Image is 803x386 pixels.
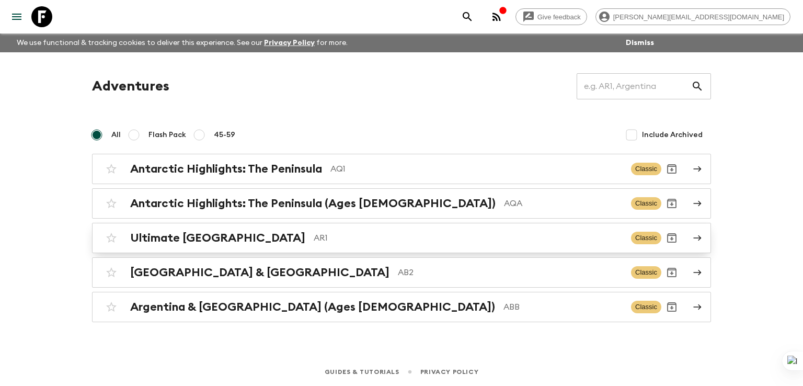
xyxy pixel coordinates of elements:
[661,193,682,214] button: Archive
[623,36,657,50] button: Dismiss
[457,6,478,27] button: search adventures
[607,13,790,21] span: [PERSON_NAME][EMAIL_ADDRESS][DOMAIN_NAME]
[631,301,661,313] span: Classic
[92,223,711,253] a: Ultimate [GEOGRAPHIC_DATA]AR1ClassicArchive
[503,301,623,313] p: ABB
[314,232,623,244] p: AR1
[130,231,305,245] h2: Ultimate [GEOGRAPHIC_DATA]
[515,8,587,25] a: Give feedback
[420,366,478,378] a: Privacy Policy
[130,266,389,279] h2: [GEOGRAPHIC_DATA] & [GEOGRAPHIC_DATA]
[92,76,169,97] h1: Adventures
[532,13,587,21] span: Give feedback
[631,232,661,244] span: Classic
[330,163,623,175] p: AQ1
[661,228,682,248] button: Archive
[577,72,691,101] input: e.g. AR1, Argentina
[631,197,661,210] span: Classic
[661,297,682,317] button: Archive
[111,130,121,140] span: All
[92,257,711,288] a: [GEOGRAPHIC_DATA] & [GEOGRAPHIC_DATA]AB2ClassicArchive
[92,292,711,322] a: Argentina & [GEOGRAPHIC_DATA] (Ages [DEMOGRAPHIC_DATA])ABBClassicArchive
[6,6,27,27] button: menu
[148,130,186,140] span: Flash Pack
[92,188,711,219] a: Antarctic Highlights: The Peninsula (Ages [DEMOGRAPHIC_DATA])AQAClassicArchive
[661,158,682,179] button: Archive
[92,154,711,184] a: Antarctic Highlights: The PeninsulaAQ1ClassicArchive
[130,300,495,314] h2: Argentina & [GEOGRAPHIC_DATA] (Ages [DEMOGRAPHIC_DATA])
[398,266,623,279] p: AB2
[214,130,235,140] span: 45-59
[130,197,496,210] h2: Antarctic Highlights: The Peninsula (Ages [DEMOGRAPHIC_DATA])
[130,162,322,176] h2: Antarctic Highlights: The Peninsula
[661,262,682,283] button: Archive
[631,163,661,175] span: Classic
[325,366,399,378] a: Guides & Tutorials
[13,33,352,52] p: We use functional & tracking cookies to deliver this experience. See our for more.
[642,130,703,140] span: Include Archived
[595,8,790,25] div: [PERSON_NAME][EMAIL_ADDRESS][DOMAIN_NAME]
[631,266,661,279] span: Classic
[504,197,623,210] p: AQA
[264,39,315,47] a: Privacy Policy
